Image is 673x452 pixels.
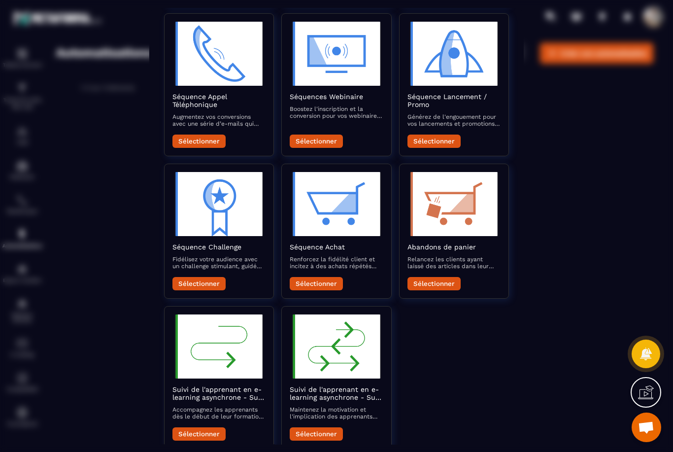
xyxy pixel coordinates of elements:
button: Sélectionner [290,427,343,441]
button: Sélectionner [290,135,343,148]
h2: Séquences Webinaire [290,93,383,101]
img: automation-objective-icon [290,314,383,379]
button: Sélectionner [172,427,226,441]
p: Maintenez la motivation et l'implication des apprenants avec des e-mails réguliers pendant leur p... [290,406,383,420]
div: Ouvrir le chat [632,413,661,442]
p: Renforcez la fidélité client et incitez à des achats répétés avec des e-mails post-achat qui valo... [290,256,383,270]
p: Fidélisez votre audience avec un challenge stimulant, guidé par des e-mails encourageants et éduc... [172,256,266,270]
button: Sélectionner [172,277,226,290]
h2: Abandons de panier [407,243,501,251]
img: automation-objective-icon [172,172,266,236]
img: automation-objective-icon [172,314,266,379]
h2: Suivi de l'apprenant en e-learning asynchrone - Suivi en cours de formation [290,385,383,401]
p: Générez de l'engouement pour vos lancements et promotions avec une séquence d’e-mails captivante ... [407,113,501,127]
img: automation-objective-icon [172,22,266,86]
p: Augmentez vos conversions avec une série d’e-mails qui préparent et suivent vos appels commerciaux [172,113,266,127]
img: automation-objective-icon [290,22,383,86]
h2: Séquence Appel Téléphonique [172,93,266,108]
button: Sélectionner [407,277,461,290]
h2: Séquence Lancement / Promo [407,93,501,108]
p: Relancez les clients ayant laissé des articles dans leur panier avec une séquence d'emails rappel... [407,256,501,270]
p: Accompagnez les apprenants dès le début de leur formation en e-learning asynchrone pour assurer u... [172,406,266,420]
p: Boostez l'inscription et la conversion pour vos webinaires avec des e-mails qui informent, rappel... [290,105,383,119]
img: automation-objective-icon [407,172,501,236]
h2: Séquence Achat [290,243,383,251]
button: Sélectionner [290,277,343,290]
button: Sélectionner [172,135,226,148]
button: Sélectionner [407,135,461,148]
h2: Suivi de l'apprenant en e-learning asynchrone - Suivi du démarrage [172,385,266,401]
h2: Séquence Challenge [172,243,266,251]
img: automation-objective-icon [290,172,383,236]
img: automation-objective-icon [407,22,501,86]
